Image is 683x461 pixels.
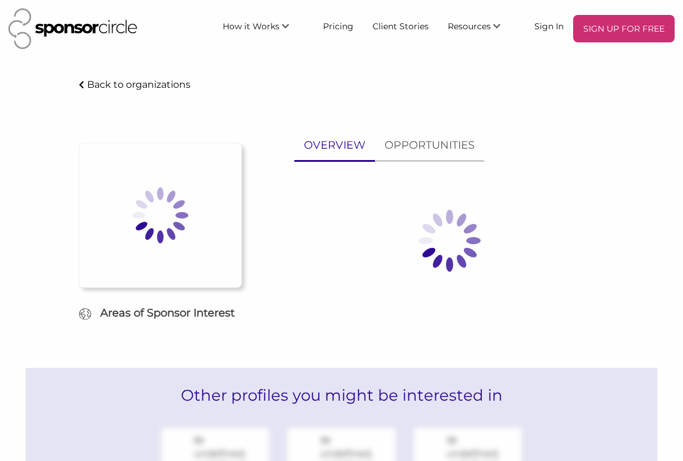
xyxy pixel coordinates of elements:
[304,137,365,154] p: OVERVIEW
[87,79,190,90] p: Back to organizations
[106,161,214,269] img: Loading spinner
[223,21,279,32] span: How it Works
[448,21,491,32] span: Resources
[8,8,137,49] img: Sponsor Circle Logo
[70,306,251,321] h6: Areas of Sponsor Interest
[313,15,363,36] a: Pricing
[578,20,670,38] p: SIGN UP FOR FREE
[390,181,509,300] img: Loading spinner
[79,308,91,321] img: Globe Icon
[213,15,313,42] li: How it Works
[384,137,475,154] p: OPPORTUNITIES
[438,15,525,42] li: Resources
[26,368,657,423] h2: Other profiles you might be interested in
[525,15,573,36] a: Sign In
[363,15,438,36] a: Client Stories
